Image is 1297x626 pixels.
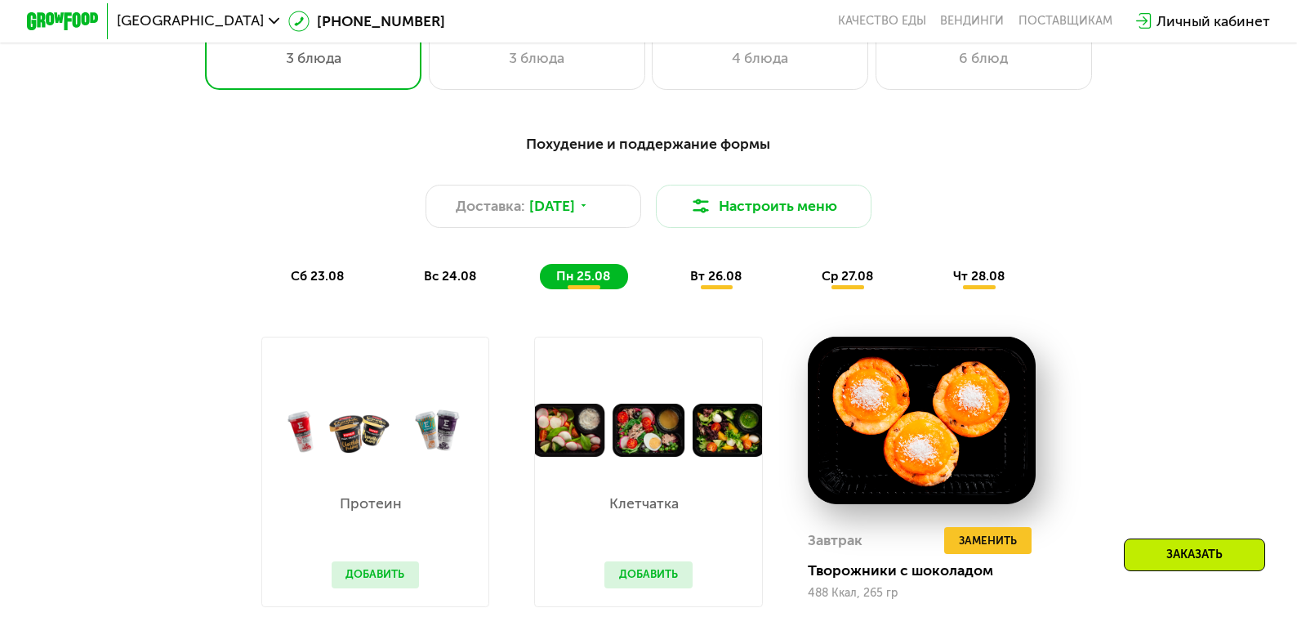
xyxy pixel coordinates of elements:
span: Заменить [959,532,1017,550]
p: Клетчатка [604,497,684,512]
div: 6 блюд [894,47,1073,69]
span: [DATE] [529,195,575,217]
a: [PHONE_NUMBER] [288,11,445,32]
div: 3 блюда [448,47,626,69]
div: Завтрак [808,527,862,554]
span: сб 23.08 [291,268,344,284]
div: 3 блюда [224,47,403,69]
div: 488 Ккал, 265 гр [808,587,1036,600]
span: чт 28.08 [953,268,1005,284]
div: поставщикам [1018,14,1112,29]
a: Качество еды [838,14,926,29]
a: Вендинги [940,14,1004,29]
button: Заменить [944,527,1031,554]
span: Доставка: [456,195,525,217]
button: Добавить [332,561,419,588]
span: [GEOGRAPHIC_DATA] [117,14,264,29]
p: Протеин [332,497,411,512]
button: Настроить меню [656,185,872,228]
span: вс 24.08 [424,268,476,284]
div: Творожники с шоколадом [808,561,1050,579]
div: 4 блюда [671,47,849,69]
div: Личный кабинет [1157,11,1270,32]
button: Добавить [604,561,692,588]
div: Заказать [1124,539,1265,571]
div: Похудение и поддержание формы [115,133,1182,156]
span: пн 25.08 [556,268,610,284]
span: ср 27.08 [822,268,873,284]
span: вт 26.08 [690,268,742,284]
